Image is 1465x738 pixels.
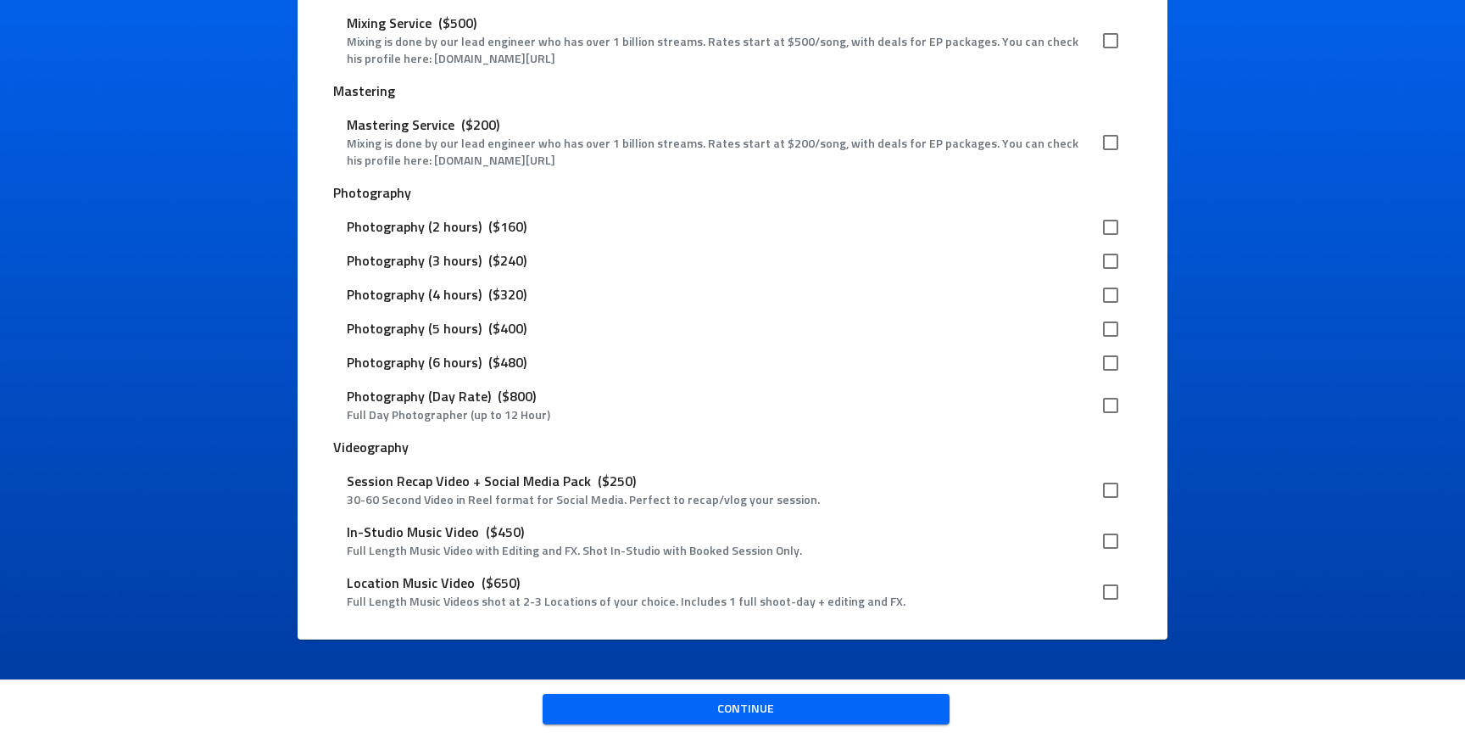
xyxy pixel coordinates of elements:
[333,516,1131,567] div: In-Studio Music Video($450)Full Length Music Video with Editing and FX. Shot In-Studio with Booke...
[347,136,1090,170] p: Mixing is done by our lead engineer who has over 1 billion streams. Rates start at $200/song, wit...
[347,594,1090,611] p: Full Length Music Videos shot at 2-3 Locations of your choice. Includes 1 full shoot-day + editin...
[333,210,1131,244] div: Photography (2 hours)($160)
[333,278,1131,312] div: Photography (4 hours)($320)
[491,387,543,407] p: ($800)
[347,251,482,271] p: Photography (3 hours)
[479,523,531,543] p: ($450)
[347,34,1090,68] p: Mixing is done by our lead engineer who has over 1 billion streams. Rates start at $500/song, wit...
[482,285,533,305] p: ($320)
[347,472,591,492] p: Session Recap Video + Social Media Pack
[333,183,1131,204] p: Photography
[333,567,1131,618] div: Location Music Video($650)Full Length Music Videos shot at 2-3 Locations of your choice. Includes...
[333,346,1131,380] div: Photography (6 hours)($480)
[333,380,1131,431] div: Photography (Day Rate)($800)Full Day Photographer (up to 12 Hour)
[432,14,483,34] p: ($500)
[347,319,482,339] p: Photography (5 hours)
[347,14,432,34] p: Mixing Service
[347,407,1090,424] p: Full Day Photographer (up to 12 Hour)
[333,438,1131,458] p: Videography
[347,492,1090,509] p: 30-60 Second Video in Reel format for Social Media. Perfect to recap/vlog your session.
[482,319,533,339] p: ($400)
[347,543,1090,560] p: Full Length Music Video with Editing and FX. Shot In-Studio with Booked Session Only.
[347,387,491,407] p: Photography (Day Rate)
[333,81,1131,102] p: Mastering
[333,312,1131,346] div: Photography (5 hours)($400)
[482,217,533,238] p: ($160)
[333,465,1131,516] div: Session Recap Video + Social Media Pack($250)30-60 Second Video in Reel format for Social Media. ...
[482,353,533,373] p: ($480)
[347,285,482,305] p: Photography (4 hours)
[482,251,533,271] p: ($240)
[347,573,475,594] p: Location Music Video
[333,7,1131,75] div: Mixing Service($500)Mixing is done by our lead engineer who has over 1 billion streams. Rates sta...
[333,109,1131,176] div: Mastering Service($200)Mixing is done by our lead engineer who has over 1 billion streams. Rates ...
[347,523,479,543] p: In-Studio Music Video
[475,573,526,594] p: ($650)
[333,244,1131,278] div: Photography (3 hours)($240)
[347,353,482,373] p: Photography (6 hours)
[347,115,454,136] p: Mastering Service
[454,115,506,136] p: ($200)
[347,217,482,238] p: Photography (2 hours)
[591,472,643,492] p: ($250)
